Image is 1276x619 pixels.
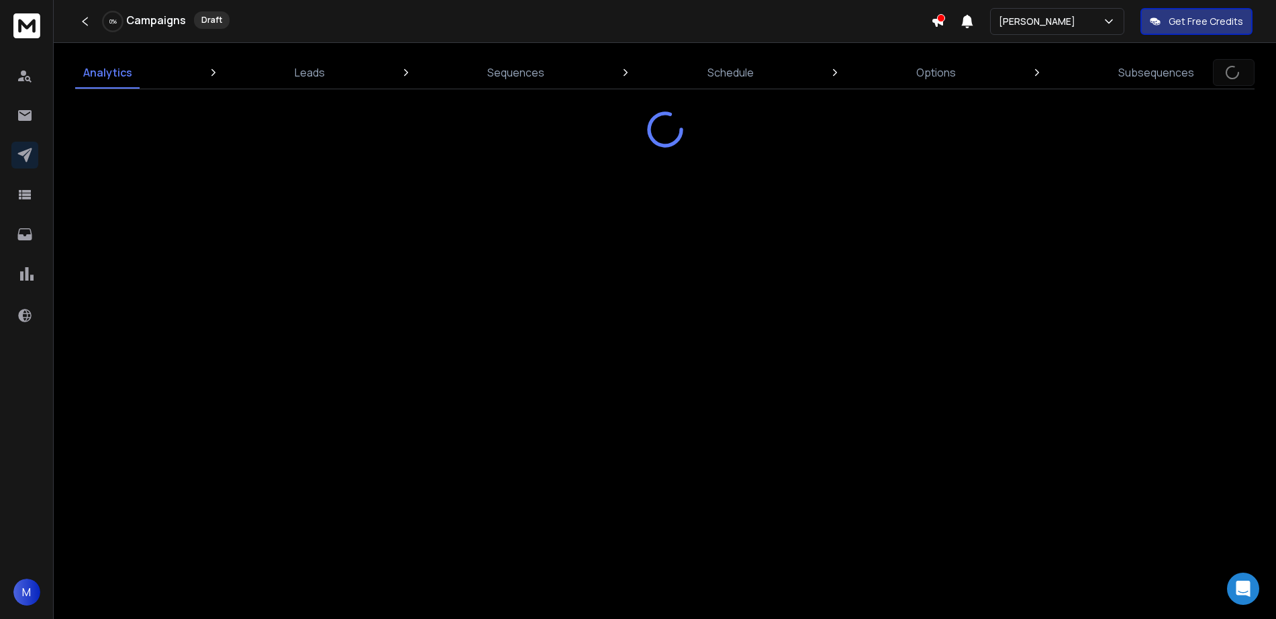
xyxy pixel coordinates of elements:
p: Options [916,64,956,81]
a: Options [908,56,964,89]
p: Subsequences [1118,64,1194,81]
a: Sequences [479,56,552,89]
p: Leads [295,64,325,81]
p: Schedule [707,64,754,81]
p: Analytics [83,64,132,81]
a: Analytics [75,56,140,89]
h1: Campaigns [126,12,186,28]
div: Draft [194,11,230,29]
p: Sequences [487,64,544,81]
button: Get Free Credits [1140,8,1253,35]
button: M [13,579,40,606]
a: Leads [287,56,333,89]
a: Schedule [699,56,762,89]
p: Get Free Credits [1169,15,1243,28]
p: [PERSON_NAME] [999,15,1081,28]
p: 0 % [109,17,117,26]
a: Subsequences [1110,56,1202,89]
div: Open Intercom Messenger [1227,573,1259,605]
